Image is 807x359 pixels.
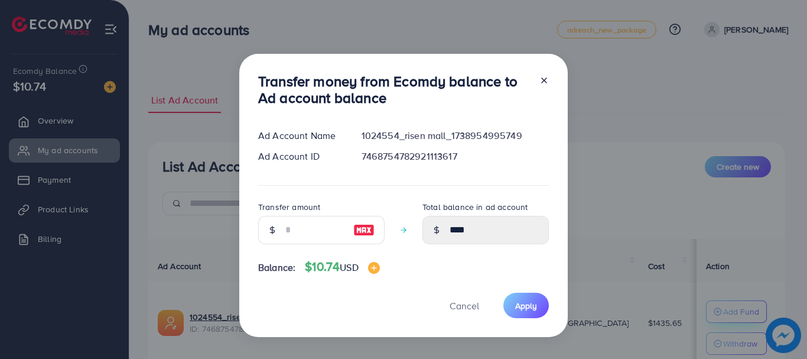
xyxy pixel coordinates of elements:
button: Cancel [435,293,494,318]
label: Total balance in ad account [422,201,528,213]
label: Transfer amount [258,201,320,213]
img: image [353,223,375,237]
h3: Transfer money from Ecomdy balance to Ad account balance [258,73,530,107]
div: Ad Account Name [249,129,352,143]
h4: $10.74 [305,260,379,274]
div: 1024554_risen mall_1738954995749 [352,129,558,143]
span: Balance: [258,261,295,274]
div: Ad Account ID [249,150,352,163]
button: Apply [503,293,549,318]
span: Cancel [450,299,479,312]
span: USD [340,261,358,274]
span: Apply [515,300,537,312]
div: 7468754782921113617 [352,150,558,163]
img: image [368,262,380,274]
